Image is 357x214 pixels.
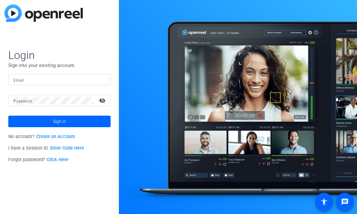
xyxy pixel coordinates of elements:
[320,198,328,206] mat-icon: accessibility
[8,62,111,69] p: Sign into your existing account.
[13,76,105,84] input: Enter Email Address
[47,157,68,162] a: Click Here
[8,116,111,127] button: Sign in
[13,78,24,83] mat-label: Email
[4,4,83,22] img: blue-gradient.svg
[95,96,111,105] mat-icon: visibility_off
[50,145,84,151] a: Enter Code Here
[36,134,75,139] a: Create an Account
[8,48,111,62] span: Login
[8,157,68,162] span: Forgot password?
[13,99,32,103] mat-label: Password
[341,198,349,206] mat-icon: message
[8,145,84,151] span: I have a Session ID.
[8,134,75,139] span: No account?
[53,113,66,129] span: Sign in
